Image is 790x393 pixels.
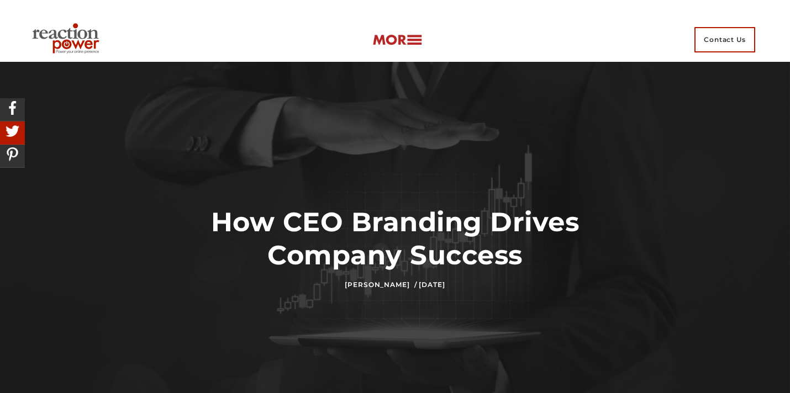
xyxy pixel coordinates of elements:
span: Contact Us [694,27,755,52]
time: [DATE] [419,280,445,289]
img: more-btn.png [372,34,422,46]
a: [PERSON_NAME] / [345,280,417,289]
a: Contact Us [687,18,762,62]
img: Share On Twitter [3,121,22,141]
h1: How CEO Branding Drives Company Success [164,205,626,272]
img: Executive Branding | Personal Branding Agency [28,20,108,60]
img: Share On Facebook [3,98,22,118]
img: Share On Pinterest [3,145,22,164]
